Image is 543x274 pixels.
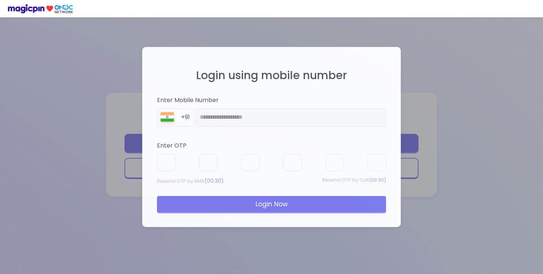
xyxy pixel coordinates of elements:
[157,196,386,212] div: Login Now
[157,142,386,150] div: Enter OTP
[157,96,386,105] div: Enter Mobile Number
[157,69,386,81] h2: Login using mobile number
[157,111,177,126] img: 8BGLRPwvQ+9ZgAAAAASUVORK5CYII=
[181,113,194,122] div: +91
[7,4,73,14] img: ondc-logo-new-small.8a59708e.svg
